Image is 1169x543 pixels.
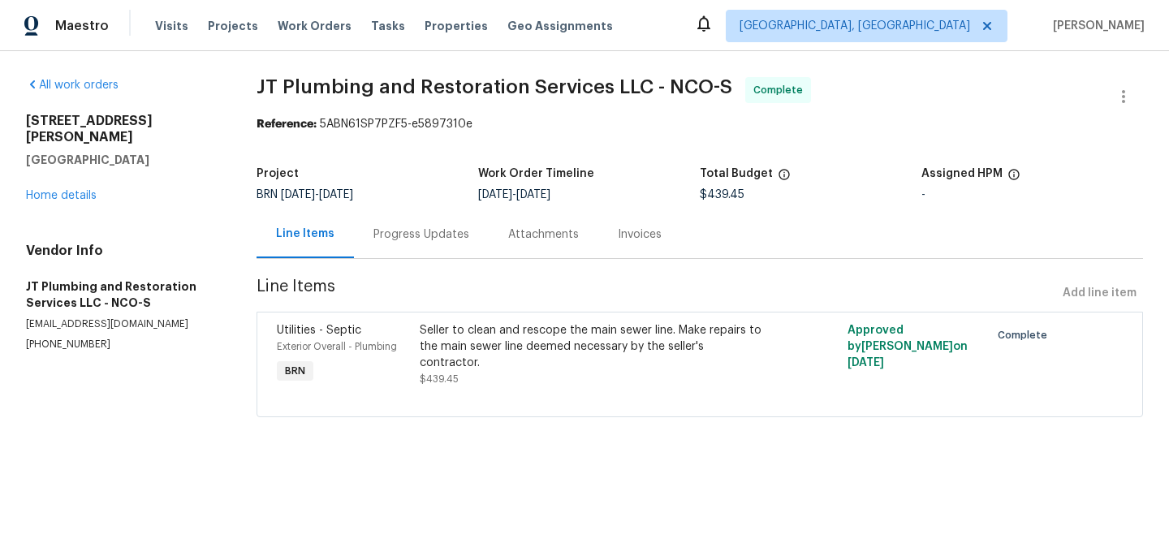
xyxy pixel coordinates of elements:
[848,325,968,368] span: Approved by [PERSON_NAME] on
[700,189,744,200] span: $439.45
[371,20,405,32] span: Tasks
[319,189,353,200] span: [DATE]
[55,18,109,34] span: Maestro
[257,189,353,200] span: BRN
[257,116,1143,132] div: 5ABN61SP7PZF5-e5897310e
[1007,168,1020,189] span: The hpm assigned to this work order.
[26,278,218,311] h5: JT Plumbing and Restoration Services LLC - NCO-S
[740,18,970,34] span: [GEOGRAPHIC_DATA], [GEOGRAPHIC_DATA]
[516,189,550,200] span: [DATE]
[281,189,353,200] span: -
[257,278,1056,308] span: Line Items
[208,18,258,34] span: Projects
[26,190,97,201] a: Home details
[26,80,119,91] a: All work orders
[257,168,299,179] h5: Project
[778,168,791,189] span: The total cost of line items that have been proposed by Opendoor. This sum includes line items th...
[26,152,218,168] h5: [GEOGRAPHIC_DATA]
[998,327,1054,343] span: Complete
[700,168,773,179] h5: Total Budget
[508,226,579,243] div: Attachments
[425,18,488,34] span: Properties
[26,113,218,145] h2: [STREET_ADDRESS][PERSON_NAME]
[278,18,352,34] span: Work Orders
[278,363,312,379] span: BRN
[26,317,218,331] p: [EMAIL_ADDRESS][DOMAIN_NAME]
[373,226,469,243] div: Progress Updates
[921,189,1143,200] div: -
[277,325,361,336] span: Utilities - Septic
[257,119,317,130] b: Reference:
[478,189,512,200] span: [DATE]
[618,226,662,243] div: Invoices
[753,82,809,98] span: Complete
[155,18,188,34] span: Visits
[478,189,550,200] span: -
[1046,18,1145,34] span: [PERSON_NAME]
[281,189,315,200] span: [DATE]
[277,342,397,351] span: Exterior Overall - Plumbing
[921,168,1003,179] h5: Assigned HPM
[26,338,218,351] p: [PHONE_NUMBER]
[848,357,884,368] span: [DATE]
[257,77,732,97] span: JT Plumbing and Restoration Services LLC - NCO-S
[420,374,459,384] span: $439.45
[26,243,218,259] h4: Vendor Info
[478,168,594,179] h5: Work Order Timeline
[507,18,613,34] span: Geo Assignments
[420,322,766,371] div: Seller to clean and rescope the main sewer line. Make repairs to the main sewer line deemed neces...
[276,226,334,242] div: Line Items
